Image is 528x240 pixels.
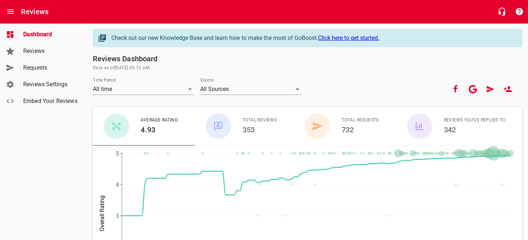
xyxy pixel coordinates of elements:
span: Requests [23,63,78,72]
h6: 732 [342,124,379,136]
label: Time Period [93,78,116,82]
span: Reviews You've Replied To [444,117,506,124]
h6: Reviews Dashboard [93,53,522,65]
h6: 353 [243,124,277,136]
button: Live Chat [493,3,511,20]
span: Total Requests [342,117,379,124]
span: Embed Your Reviews [23,97,78,105]
span: Total Reviews [243,117,277,124]
tspan: 5 [116,150,119,157]
div: All time [93,83,194,95]
h6: Reviews [21,6,49,17]
div: Check out our new Knowledge Base and learn how to make the most of GoBoost. [111,34,515,42]
a: Request Review [482,80,499,98]
span: Reviews [23,47,78,55]
label: Source [200,78,214,82]
span: Dashboard [23,30,78,39]
a: Click here to get started. [318,34,379,41]
a: New User [499,80,516,98]
h6: 4.93 [141,124,178,136]
div: All Sources [200,83,302,95]
span: Average Rating [141,117,178,124]
span: Reviews Settings [23,80,78,89]
tspan: 4 [116,181,119,188]
button: Support Portal [511,3,528,20]
h6: 342 [444,124,506,136]
tspan: 3 [116,212,119,219]
button: Your google account is connected [464,80,482,98]
span: Data as of [DATE] 05:12 AM [93,65,522,72]
button: Open drawer [2,3,19,20]
button: Your Facebook account is connected [447,80,464,98]
tspan: Overall Rating [99,195,106,231]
